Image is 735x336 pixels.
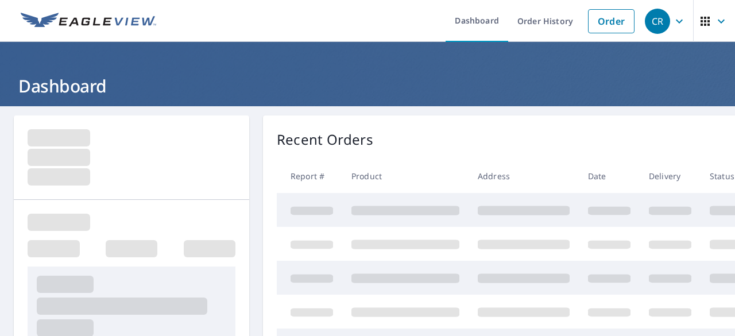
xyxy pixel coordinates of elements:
[645,9,670,34] div: CR
[21,13,156,30] img: EV Logo
[469,159,579,193] th: Address
[640,159,701,193] th: Delivery
[277,129,373,150] p: Recent Orders
[277,159,342,193] th: Report #
[342,159,469,193] th: Product
[579,159,640,193] th: Date
[588,9,635,33] a: Order
[14,74,721,98] h1: Dashboard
